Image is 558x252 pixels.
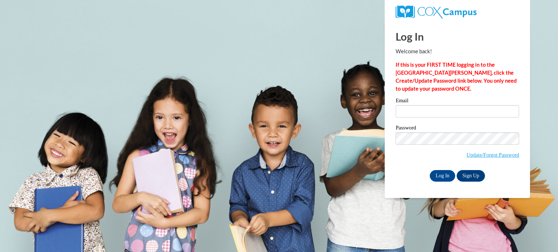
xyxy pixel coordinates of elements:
[396,5,477,18] img: COX Campus
[396,47,519,55] p: Welcome back!
[466,152,519,158] a: Update/Forgot Password
[396,125,519,132] label: Password
[396,62,517,92] strong: If this is your FIRST TIME logging in to the [GEOGRAPHIC_DATA][PERSON_NAME], click the Create/Upd...
[430,170,455,182] input: Log In
[457,170,485,182] a: Sign Up
[396,8,477,15] a: COX Campus
[396,98,519,105] label: Email
[396,29,519,44] h1: Log In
